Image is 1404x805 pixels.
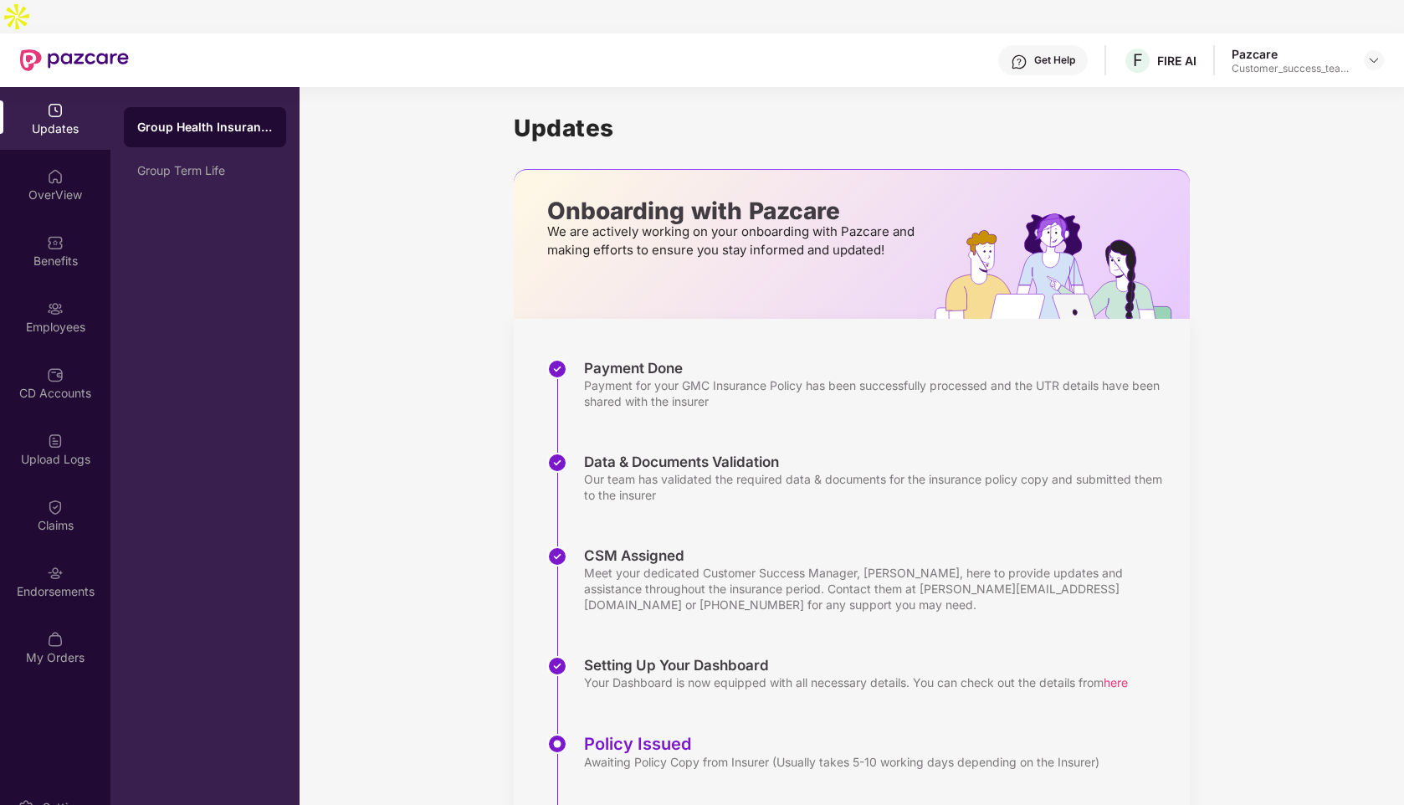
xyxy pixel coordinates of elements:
img: svg+xml;base64,PHN2ZyBpZD0iVXBsb2FkX0xvZ3MiIGRhdGEtbmFtZT0iVXBsb2FkIExvZ3MiIHhtbG5zPSJodHRwOi8vd3... [47,433,64,449]
img: svg+xml;base64,PHN2ZyBpZD0iU3RlcC1BY3RpdmUtMzJ4MzIiIHhtbG5zPSJodHRwOi8vd3d3LnczLm9yZy8yMDAwL3N2Zy... [547,734,567,754]
img: svg+xml;base64,PHN2ZyBpZD0iVXBkYXRlZCIgeG1sbnM9Imh0dHA6Ly93d3cudzMub3JnLzIwMDAvc3ZnIiB3aWR0aD0iMj... [47,102,64,119]
div: Payment Done [584,359,1173,377]
img: svg+xml;base64,PHN2ZyBpZD0iSGVscC0zMngzMiIgeG1sbnM9Imh0dHA6Ly93d3cudzMub3JnLzIwMDAvc3ZnIiB3aWR0aD... [1011,54,1027,70]
div: Policy Issued [584,734,1099,754]
img: New Pazcare Logo [20,49,129,71]
div: Group Health Insurance [137,119,273,136]
h1: Updates [514,114,1190,142]
img: svg+xml;base64,PHN2ZyBpZD0iU3RlcC1Eb25lLTMyeDMyIiB4bWxucz0iaHR0cDovL3d3dy53My5vcmcvMjAwMC9zdmciIH... [547,546,567,567]
div: Data & Documents Validation [584,453,1173,471]
img: svg+xml;base64,PHN2ZyBpZD0iU3RlcC1Eb25lLTMyeDMyIiB4bWxucz0iaHR0cDovL3d3dy53My5vcmcvMjAwMC9zdmciIH... [547,453,567,473]
div: Your Dashboard is now equipped with all necessary details. You can check out the details from [584,674,1128,690]
div: Group Term Life [137,164,273,177]
p: We are actively working on your onboarding with Pazcare and making efforts to ensure you stay inf... [547,223,920,259]
div: Customer_success_team_lead [1232,62,1349,75]
span: here [1104,675,1128,690]
img: svg+xml;base64,PHN2ZyBpZD0iRW5kb3JzZW1lbnRzIiB4bWxucz0iaHR0cDovL3d3dy53My5vcmcvMjAwMC9zdmciIHdpZH... [47,565,64,582]
span: F [1133,50,1143,70]
div: Get Help [1034,54,1075,67]
img: hrOnboarding [935,213,1190,319]
img: svg+xml;base64,PHN2ZyBpZD0iQ0RfQWNjb3VudHMiIGRhdGEtbmFtZT0iQ0QgQWNjb3VudHMiIHhtbG5zPSJodHRwOi8vd3... [47,367,64,383]
img: svg+xml;base64,PHN2ZyBpZD0iU3RlcC1Eb25lLTMyeDMyIiB4bWxucz0iaHR0cDovL3d3dy53My5vcmcvMjAwMC9zdmciIH... [547,656,567,676]
img: svg+xml;base64,PHN2ZyBpZD0iRHJvcGRvd24tMzJ4MzIiIHhtbG5zPSJodHRwOi8vd3d3LnczLm9yZy8yMDAwL3N2ZyIgd2... [1367,54,1381,67]
img: svg+xml;base64,PHN2ZyBpZD0iRW1wbG95ZWVzIiB4bWxucz0iaHR0cDovL3d3dy53My5vcmcvMjAwMC9zdmciIHdpZHRoPS... [47,300,64,317]
div: Setting Up Your Dashboard [584,656,1128,674]
div: Our team has validated the required data & documents for the insurance policy copy and submitted ... [584,471,1173,503]
img: svg+xml;base64,PHN2ZyBpZD0iTXlfT3JkZXJzIiBkYXRhLW5hbWU9Ik15IE9yZGVycyIgeG1sbnM9Imh0dHA6Ly93d3cudz... [47,631,64,648]
div: CSM Assigned [584,546,1173,565]
div: Awaiting Policy Copy from Insurer (Usually takes 5-10 working days depending on the Insurer) [584,754,1099,770]
img: svg+xml;base64,PHN2ZyBpZD0iQ2xhaW0iIHhtbG5zPSJodHRwOi8vd3d3LnczLm9yZy8yMDAwL3N2ZyIgd2lkdGg9IjIwIi... [47,499,64,515]
div: FIRE AI [1157,53,1196,69]
div: Payment for your GMC Insurance Policy has been successfully processed and the UTR details have be... [584,377,1173,409]
div: Meet your dedicated Customer Success Manager, [PERSON_NAME], here to provide updates and assistan... [584,565,1173,613]
img: svg+xml;base64,PHN2ZyBpZD0iSG9tZSIgeG1sbnM9Imh0dHA6Ly93d3cudzMub3JnLzIwMDAvc3ZnIiB3aWR0aD0iMjAiIG... [47,168,64,185]
img: svg+xml;base64,PHN2ZyBpZD0iQmVuZWZpdHMiIHhtbG5zPSJodHRwOi8vd3d3LnczLm9yZy8yMDAwL3N2ZyIgd2lkdGg9Ij... [47,234,64,251]
div: Pazcare [1232,46,1349,62]
p: Onboarding with Pazcare [547,203,920,218]
img: svg+xml;base64,PHN2ZyBpZD0iU3RlcC1Eb25lLTMyeDMyIiB4bWxucz0iaHR0cDovL3d3dy53My5vcmcvMjAwMC9zdmciIH... [547,359,567,379]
